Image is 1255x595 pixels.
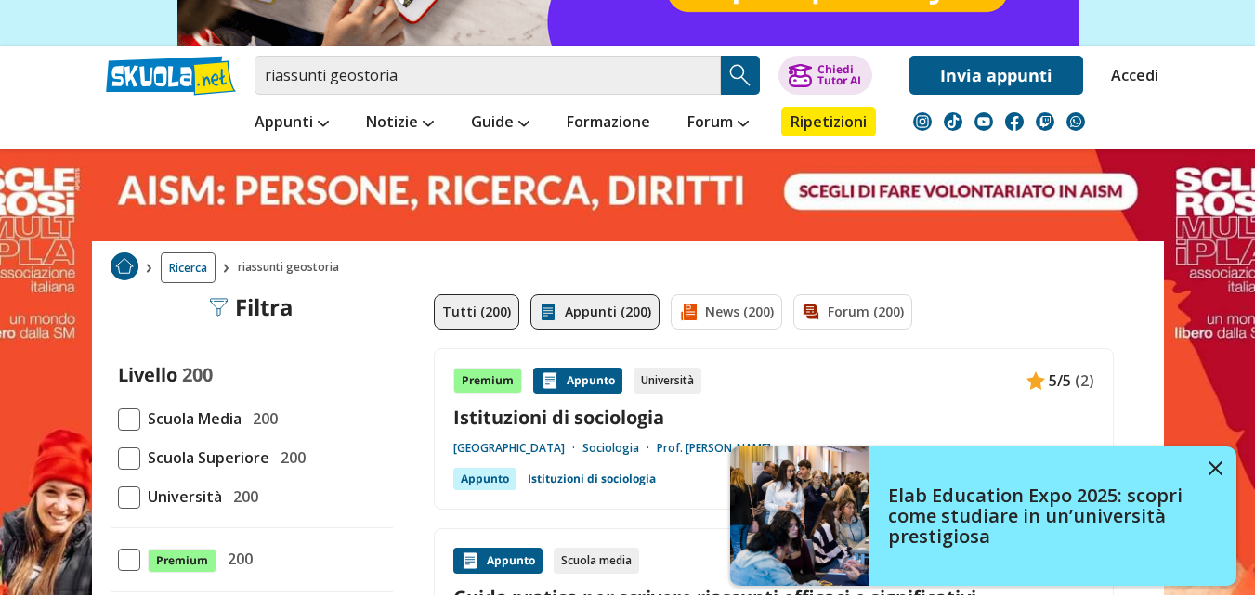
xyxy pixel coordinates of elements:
a: News (200) [671,294,782,330]
span: 200 [245,407,278,431]
input: Cerca appunti, riassunti o versioni [255,56,721,95]
a: Appunti (200) [530,294,660,330]
a: Accedi [1111,56,1150,95]
img: close [1209,461,1222,475]
img: News filtro contenuto [679,303,698,321]
a: Istituzioni di sociologia [453,405,1094,430]
span: 5/5 [1049,369,1071,393]
img: Appunti contenuto [1026,371,1045,390]
img: Appunti contenuto [461,551,479,570]
a: Home [111,252,138,283]
div: Filtra [209,294,294,320]
img: instagram [913,112,932,131]
a: Appunti [250,107,333,140]
h4: Elab Education Expo 2025: scopri come studiare in un’università prestigiosa [888,485,1195,547]
div: Chiedi Tutor AI [817,64,861,86]
img: Appunti filtro contenuto attivo [539,303,557,321]
span: Scuola Media [140,407,242,431]
a: Istituzioni di sociologia [528,468,656,490]
label: Livello [118,362,177,387]
a: Ripetizioni [781,107,876,136]
div: Premium [453,368,522,394]
button: Search Button [721,56,760,95]
div: Scuola media [554,548,639,574]
a: Guide [466,107,534,140]
button: ChiediTutor AI [778,56,872,95]
img: WhatsApp [1066,112,1085,131]
img: youtube [974,112,993,131]
img: Forum filtro contenuto [802,303,820,321]
a: Formazione [562,107,655,140]
a: Forum [683,107,753,140]
div: Università [634,368,701,394]
span: Premium [148,549,216,573]
span: 200 [182,362,213,387]
a: Notizie [361,107,438,140]
div: Appunto [533,368,622,394]
div: Appunto [453,468,516,490]
div: Appunto [453,548,543,574]
span: 200 [273,446,306,470]
a: Elab Education Expo 2025: scopri come studiare in un’università prestigiosa [730,446,1236,586]
span: riassunti geostoria [238,252,346,283]
span: (2) [1075,369,1094,393]
img: Home [111,252,138,280]
img: twitch [1036,112,1054,131]
img: Appunti contenuto [541,371,559,390]
img: facebook [1005,112,1024,131]
a: [GEOGRAPHIC_DATA] [453,441,582,456]
img: Filtra filtri mobile [209,298,228,317]
img: tiktok [944,112,962,131]
span: Scuola Superiore [140,446,269,470]
img: Cerca appunti, riassunti o versioni [726,61,754,89]
a: Sociologia [582,441,657,456]
a: Forum (200) [793,294,912,330]
a: Prof. [PERSON_NAME] [657,441,771,456]
a: Tutti (200) [434,294,519,330]
a: Ricerca [161,252,216,283]
a: Invia appunti [909,56,1083,95]
span: 200 [220,547,253,571]
span: 200 [226,485,258,509]
span: Università [140,485,222,509]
